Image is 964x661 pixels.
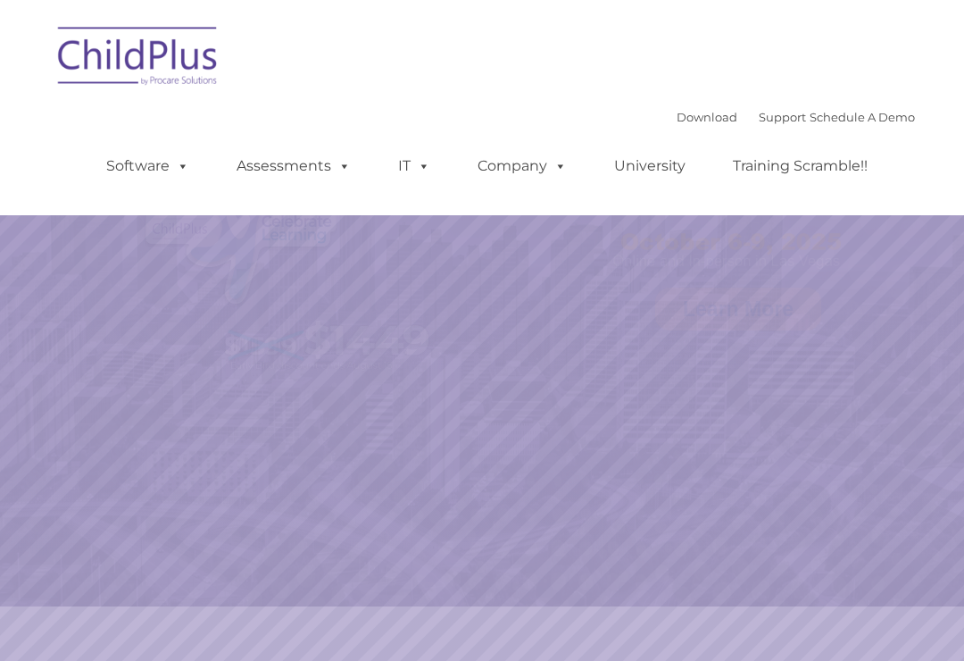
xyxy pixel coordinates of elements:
[715,148,885,184] a: Training Scramble!!
[759,110,806,124] a: Support
[655,288,821,330] a: Learn More
[596,148,703,184] a: University
[380,148,448,184] a: IT
[219,148,369,184] a: Assessments
[677,110,737,124] a: Download
[677,110,915,124] font: |
[810,110,915,124] a: Schedule A Demo
[88,148,207,184] a: Software
[49,14,228,104] img: ChildPlus by Procare Solutions
[460,148,585,184] a: Company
